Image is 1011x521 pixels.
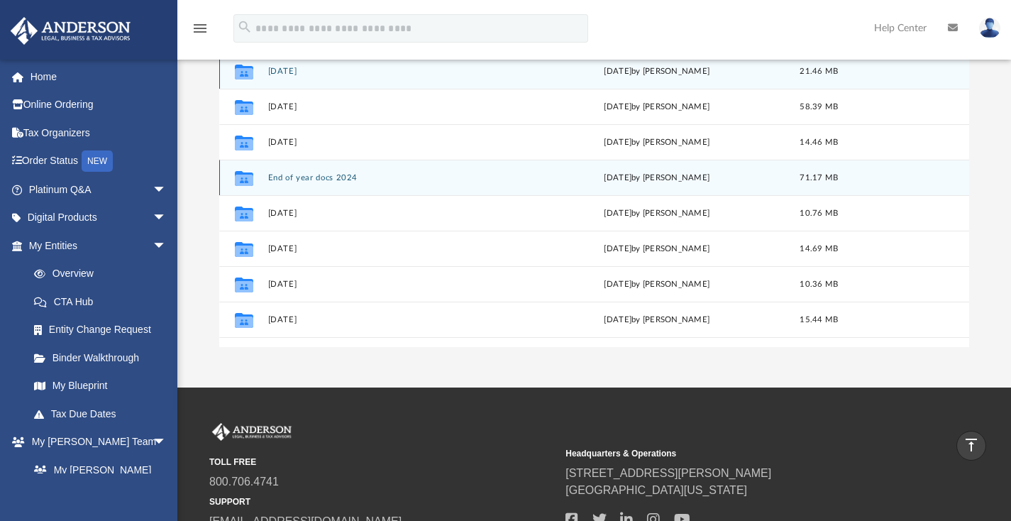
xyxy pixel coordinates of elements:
[209,476,279,488] a: 800.706.4741
[209,423,294,442] img: Anderson Advisors Platinum Portal
[963,437,980,454] i: vertical_align_top
[20,260,188,288] a: Overview
[6,17,135,45] img: Anderson Advisors Platinum Portal
[82,150,113,172] div: NEW
[10,204,188,232] a: Digital Productsarrow_drop_down
[153,428,181,457] span: arrow_drop_down
[800,280,838,287] span: 10.36 MB
[800,315,838,323] span: 15.44 MB
[20,456,174,501] a: My [PERSON_NAME] Team
[800,102,838,110] span: 58.39 MB
[267,66,523,75] button: [DATE]
[529,278,785,290] div: [DATE] by [PERSON_NAME]
[20,287,188,316] a: CTA Hub
[267,137,523,146] button: [DATE]
[267,243,523,253] button: [DATE]
[267,314,523,324] button: [DATE]
[10,147,188,176] a: Order StatusNEW
[20,400,188,428] a: Tax Due Dates
[10,428,181,456] a: My [PERSON_NAME] Teamarrow_drop_down
[10,62,188,91] a: Home
[565,467,771,479] a: [STREET_ADDRESS][PERSON_NAME]
[529,65,785,77] div: [DATE] by [PERSON_NAME]
[267,208,523,217] button: [DATE]
[529,171,785,184] div: [DATE] by [PERSON_NAME]
[153,204,181,233] span: arrow_drop_down
[529,207,785,219] div: [DATE] by [PERSON_NAME]
[10,231,188,260] a: My Entitiesarrow_drop_down
[529,136,785,148] div: [DATE] by [PERSON_NAME]
[153,175,181,204] span: arrow_drop_down
[800,173,838,181] span: 71.17 MB
[529,242,785,255] div: [DATE] by [PERSON_NAME]
[10,175,188,204] a: Platinum Q&Aarrow_drop_down
[565,447,912,460] small: Headquarters & Operations
[219,53,970,347] div: grid
[20,372,181,400] a: My Blueprint
[192,27,209,37] a: menu
[153,231,181,260] span: arrow_drop_down
[209,456,556,468] small: TOLL FREE
[267,279,523,288] button: [DATE]
[267,172,523,182] button: End of year docs 2024
[800,138,838,146] span: 14.46 MB
[800,67,838,75] span: 21.46 MB
[565,484,747,496] a: [GEOGRAPHIC_DATA][US_STATE]
[192,20,209,37] i: menu
[267,102,523,111] button: [DATE]
[529,313,785,326] div: [DATE] by [PERSON_NAME]
[20,344,188,372] a: Binder Walkthrough
[237,19,253,35] i: search
[209,495,556,508] small: SUPPORT
[979,18,1000,38] img: User Pic
[800,209,838,216] span: 10.76 MB
[10,91,188,119] a: Online Ordering
[529,100,785,113] div: [DATE] by [PERSON_NAME]
[10,119,188,147] a: Tax Organizers
[956,431,986,461] a: vertical_align_top
[20,316,188,344] a: Entity Change Request
[800,244,838,252] span: 14.69 MB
